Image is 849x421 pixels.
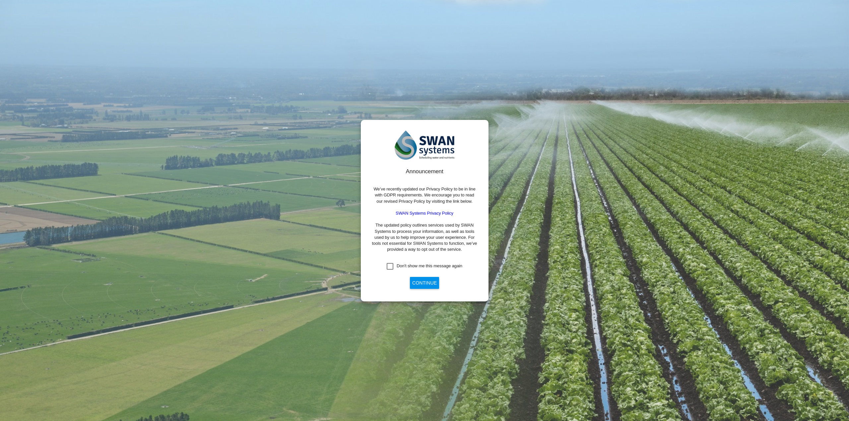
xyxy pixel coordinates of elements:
[397,263,462,269] div: Don't show me this message again
[372,223,477,252] span: The updated policy outlines services used by SWAN Systems to process your information, as well as...
[410,277,439,289] button: Continue
[387,263,462,270] md-checkbox: Don't show me this message again
[395,131,454,160] img: SWAN-Landscape-Logo-Colour.png
[396,211,453,216] a: SWAN Systems Privacy Policy
[371,168,478,176] div: Announcement
[373,186,475,203] span: We’ve recently updated our Privacy Policy to be in line with GDPR requirements. We encourage you ...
